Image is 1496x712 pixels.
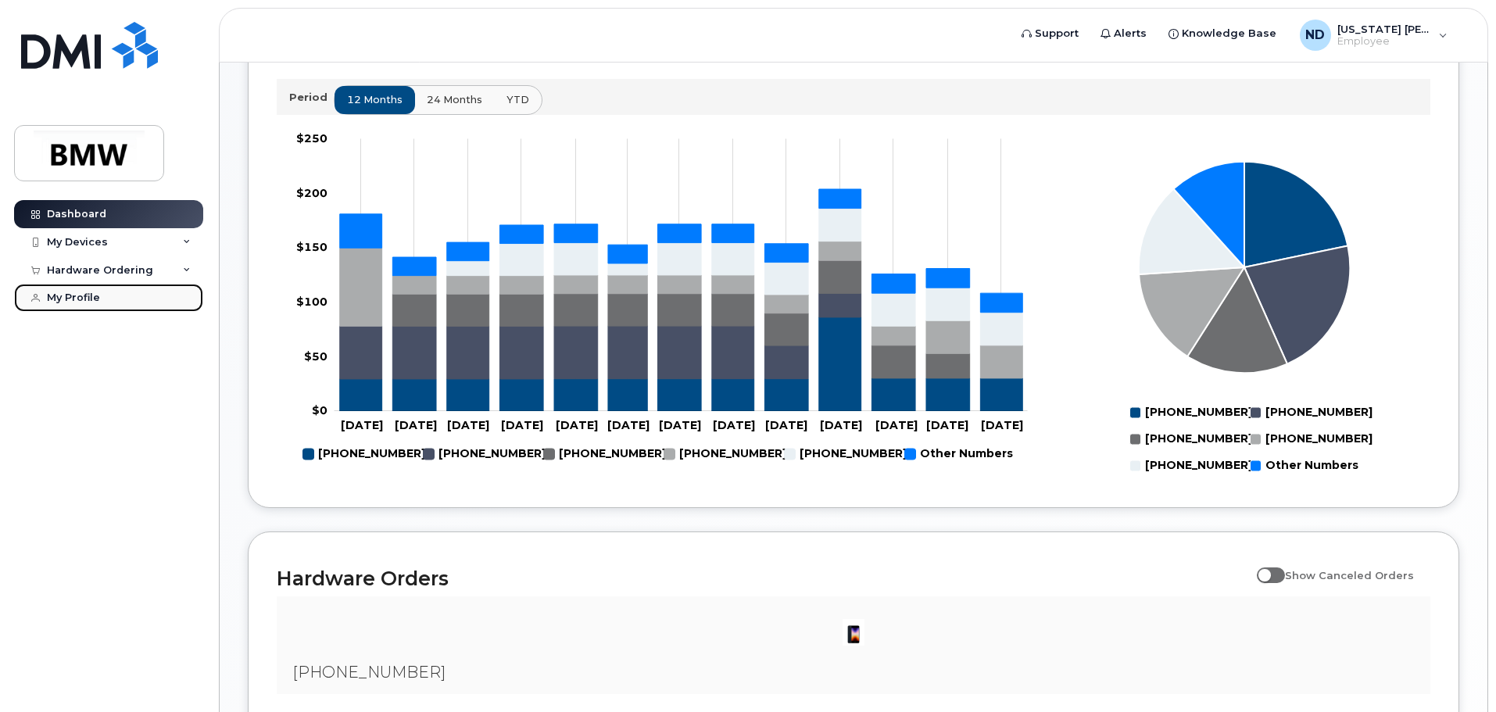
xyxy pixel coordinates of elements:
tspan: $0 [312,403,327,417]
span: [US_STATE] [PERSON_NAME] [1337,23,1431,35]
g: 864-492-8418 [340,241,1023,377]
g: 864-908-9417 [424,441,546,467]
tspan: [DATE] [607,418,650,432]
g: Other Numbers [340,189,1023,313]
tspan: [DATE] [981,418,1023,432]
a: Alerts [1090,18,1158,49]
span: Alerts [1114,26,1147,41]
g: 864-652-4509 [785,441,907,467]
span: Knowledge Base [1182,26,1276,41]
tspan: $100 [296,295,327,309]
a: Support [1011,18,1090,49]
a: Knowledge Base [1158,18,1287,49]
tspan: $200 [296,185,327,199]
tspan: [DATE] [501,418,543,432]
span: Support [1035,26,1079,41]
g: 864-652-4509 [447,208,1023,345]
tspan: [DATE] [765,418,807,432]
tspan: [DATE] [713,418,755,432]
g: Other Numbers [905,441,1014,467]
span: Employee [1337,35,1431,48]
tspan: [DATE] [875,418,918,432]
h2: Hardware Orders [277,567,1249,590]
tspan: [DATE] [926,418,968,432]
tspan: [DATE] [395,418,437,432]
span: ND [1305,26,1325,45]
span: YTD [506,92,529,107]
tspan: $50 [304,349,327,363]
g: 864-837-0754 [392,260,969,378]
g: 864-908-9417 [340,293,861,379]
span: 24 months [427,92,482,107]
g: Chart [1130,161,1373,478]
tspan: [DATE] [820,418,862,432]
g: 864-492-8418 [664,441,786,467]
g: 864-837-0754 [544,441,666,467]
span: [PHONE_NUMBER] [292,663,446,682]
tspan: $250 [296,131,327,145]
tspan: [DATE] [659,418,701,432]
g: Legend [1130,399,1373,479]
g: Legend [303,441,1014,467]
iframe: Messenger Launcher [1428,644,1484,700]
tspan: [DATE] [447,418,489,432]
g: Chart [296,131,1028,467]
img: image20231002-3703462-1angbar.jpeg [838,617,869,648]
tspan: [DATE] [556,418,598,432]
input: Show Canceled Orders [1257,560,1269,573]
tspan: [DATE] [341,418,383,432]
g: Series [1139,161,1350,372]
g: 864-562-6486 [303,441,425,467]
p: Period [289,90,334,105]
div: Nevada Dubose [1289,20,1458,51]
span: Show Canceled Orders [1285,569,1414,581]
tspan: $150 [296,240,327,254]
